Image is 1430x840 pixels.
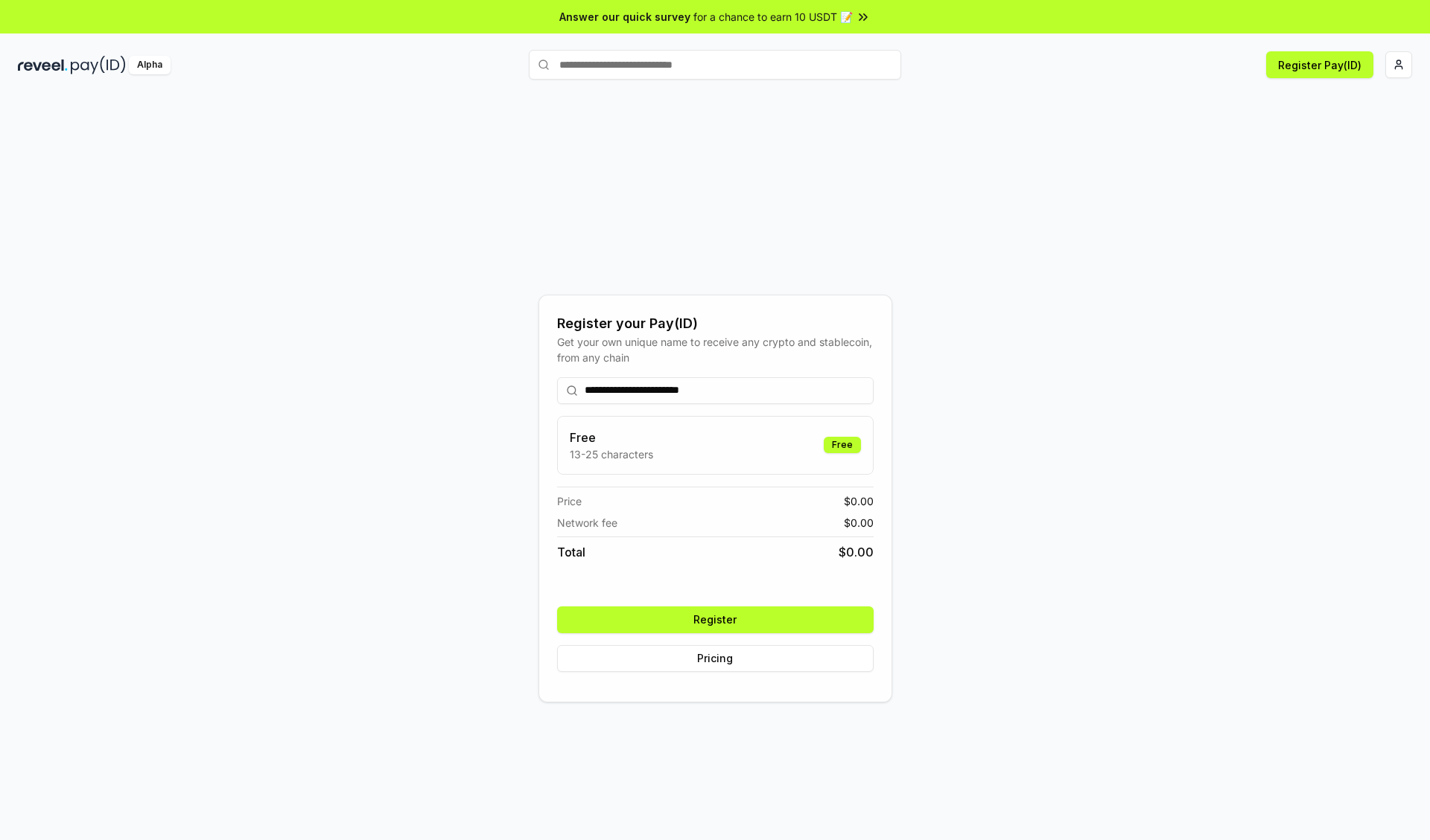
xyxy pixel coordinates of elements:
[129,56,171,74] div: Alpha
[557,645,874,672] button: Pricing
[844,515,874,530] span: $ 0.00
[557,543,585,561] span: Total
[557,313,874,334] div: Register your Pay(ID)
[71,56,126,74] img: pay_id
[18,56,68,74] img: reveel_dark
[824,437,861,453] div: Free
[1266,51,1373,78] button: Register Pay(ID)
[693,9,853,25] span: for a chance to earn 10 USDT 📝
[559,9,690,25] span: Answer our quick survey
[557,515,617,530] span: Network fee
[557,606,874,633] button: Register
[557,334,874,365] div: Get your own unique name to receive any crypto and stablecoin, from any chain
[570,429,653,446] h3: Free
[557,493,582,509] span: Price
[839,543,874,561] span: $ 0.00
[844,493,874,509] span: $ 0.00
[570,446,653,462] p: 13-25 characters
